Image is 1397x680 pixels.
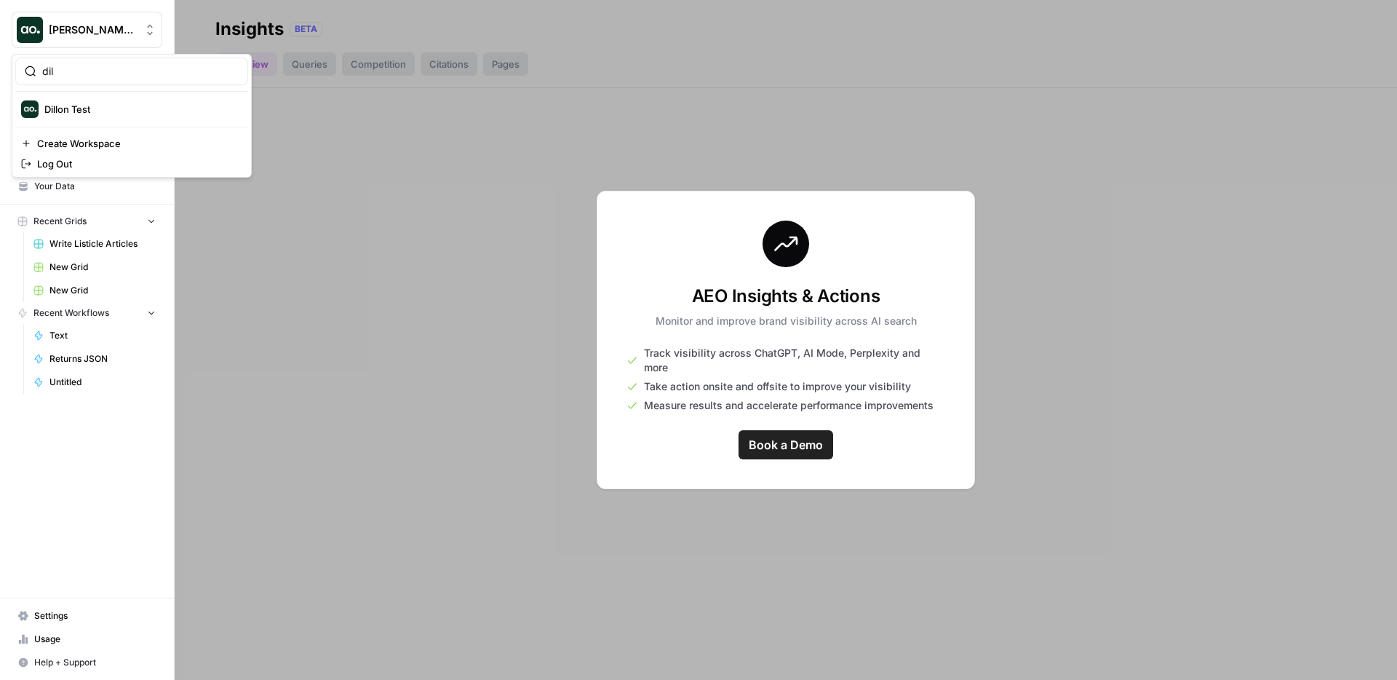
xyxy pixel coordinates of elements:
[27,324,162,347] a: Text
[644,398,934,413] span: Measure results and accelerate performance improvements
[644,379,911,394] span: Take action onsite and offsite to improve your visibility
[49,237,156,250] span: Write Listicle Articles
[12,628,162,651] a: Usage
[49,261,156,274] span: New Grid
[21,100,39,118] img: Dillon Test Logo
[49,284,156,297] span: New Grid
[15,133,248,154] a: Create Workspace
[12,54,252,178] div: Workspace: Vicky Testing
[17,17,43,43] img: Vicky Testing Logo
[33,307,109,320] span: Recent Workflows
[12,175,162,198] a: Your Data
[739,430,833,459] a: Book a Demo
[49,352,156,365] span: Returns JSON
[49,329,156,342] span: Text
[12,302,162,324] button: Recent Workflows
[33,215,87,228] span: Recent Grids
[656,314,917,328] p: Monitor and improve brand visibility across AI search
[44,102,236,116] span: Dillon Test
[644,346,945,375] span: Track visibility across ChatGPT, AI Mode, Perplexity and more
[27,279,162,302] a: New Grid
[49,376,156,389] span: Untitled
[656,285,917,308] h3: AEO Insights & Actions
[12,604,162,628] a: Settings
[34,180,156,193] span: Your Data
[49,23,137,37] span: [PERSON_NAME] Testing
[42,64,239,79] input: Search Workspaces
[12,12,162,48] button: Workspace: Vicky Testing
[37,157,236,171] span: Log Out
[749,436,823,454] span: Book a Demo
[34,633,156,646] span: Usage
[27,371,162,394] a: Untitled
[37,136,236,151] span: Create Workspace
[12,651,162,674] button: Help + Support
[34,656,156,669] span: Help + Support
[27,347,162,371] a: Returns JSON
[27,256,162,279] a: New Grid
[15,154,248,174] a: Log Out
[27,232,162,256] a: Write Listicle Articles
[34,609,156,622] span: Settings
[12,210,162,232] button: Recent Grids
